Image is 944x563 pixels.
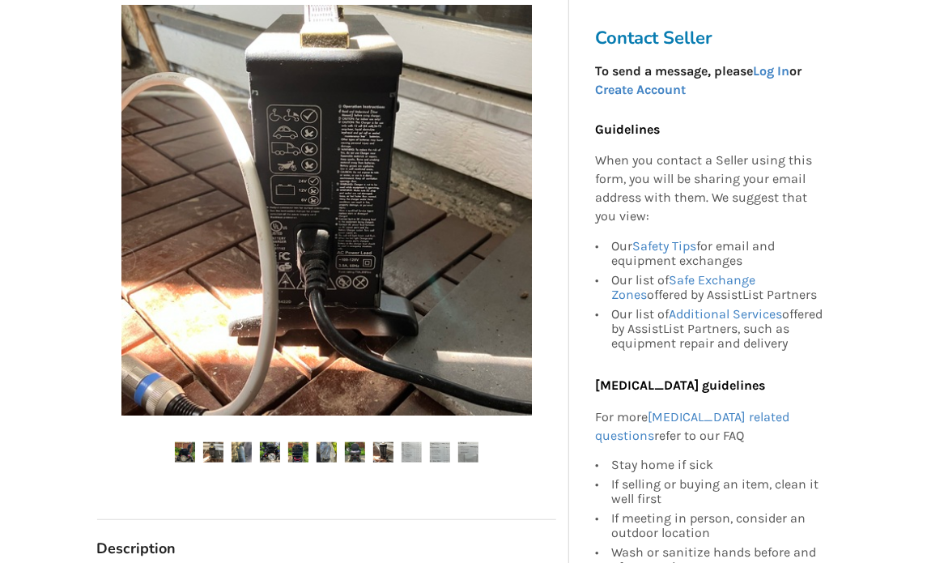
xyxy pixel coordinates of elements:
[345,442,365,463] img: quantum q6 edge power wheelchair-wheelchair-mobility-new westminster-assistlist-listing
[430,442,450,463] img: quantum q6 edge power wheelchair-wheelchair-mobility-new westminster-assistlist-listing
[632,238,696,254] a: Safety Tips
[402,442,422,463] img: quantum q6 edge power wheelchair-wheelchair-mobility-new westminster-assistlist-listing
[175,442,195,463] img: quantum q6 edge power wheelchair-wheelchair-mobility-new westminster-assistlist-listing
[317,442,337,463] img: quantum q6 edge power wheelchair-wheelchair-mobility-new westminster-assistlist-listing
[595,152,827,226] p: When you contact a Seller using this form, you will be sharing your email address with them. We s...
[595,63,802,97] strong: To send a message, please or
[595,27,835,49] h3: Contact Seller
[595,408,827,446] p: For more refer to our FAQ
[458,442,478,463] img: quantum q6 edge power wheelchair-wheelchair-mobility-new westminster-assistlist-listing
[595,122,660,137] b: Guidelines
[97,540,556,558] h3: Description
[753,63,789,79] a: Log In
[260,442,280,463] img: quantum q6 edge power wheelchair-wheelchair-mobility-new westminster-assistlist-listing
[373,442,393,463] img: quantum q6 edge power wheelchair-wheelchair-mobility-new westminster-assistlist-listing
[611,271,827,305] div: Our list of offered by AssistList Partners
[203,442,223,463] img: quantum q6 edge power wheelchair-wheelchair-mobility-new westminster-assistlist-listing
[611,272,755,302] a: Safe Exchange Zones
[611,239,827,271] div: Our for email and equipment exchanges
[595,377,765,393] b: [MEDICAL_DATA] guidelines
[611,510,827,544] div: If meeting in person, consider an outdoor location
[669,306,782,322] a: Additional Services
[611,305,827,351] div: Our list of offered by AssistList Partners, such as equipment repair and delivery
[595,409,789,443] a: [MEDICAL_DATA] related questions
[232,442,252,463] img: quantum q6 edge power wheelchair-wheelchair-mobility-new westminster-assistlist-listing
[611,459,827,476] div: Stay home if sick
[288,442,308,463] img: quantum q6 edge power wheelchair-wheelchair-mobility-new westminster-assistlist-listing
[611,476,827,510] div: If selling or buying an item, clean it well first
[595,82,686,97] a: Create Account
